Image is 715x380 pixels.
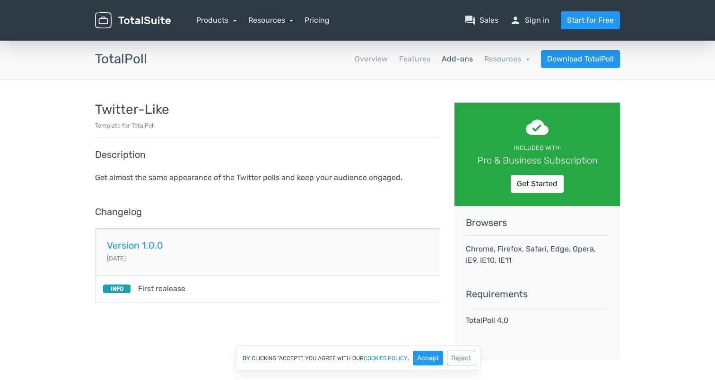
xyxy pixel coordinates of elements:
[484,54,530,63] a: Resources
[107,255,126,262] small: [DATE]
[95,171,440,184] p: Get almost the same appearance of the Twitter polls and keep your audience engaged.
[466,217,609,228] h5: Browsers
[95,228,440,276] a: Version 1.0.0 [DATE]
[355,53,388,65] a: Overview
[466,315,609,326] p: TotalPoll 4.0
[305,15,330,26] a: Pricing
[442,53,473,65] a: Add-ons
[248,16,294,25] a: Resources
[464,15,498,26] a: question_answerSales
[464,15,476,26] span: question_answer
[95,52,147,67] h3: TotalPoll
[468,153,607,167] div: Pro & Business Subscription
[364,355,408,361] a: cookies policy
[413,351,443,365] button: Accept
[107,240,428,250] h5: Version 1.0.0
[541,50,620,68] a: Download TotalPoll
[95,103,440,117] h3: Twitter-Like
[526,116,549,138] span: cloud_done
[447,351,475,365] button: Reject
[399,53,430,65] a: Features
[95,207,440,217] h5: Changelog
[514,144,561,151] small: Included with:
[466,243,609,266] p: Chrome, Firefox, Safari, Edge, Opera, IE9, IE10, IE11
[510,15,521,26] span: person
[510,15,549,26] a: personSign in
[95,149,440,160] h5: Description
[103,285,131,293] small: INFO
[196,16,237,25] a: Products
[466,289,609,299] h5: Requirements
[95,121,440,130] p: Template for TotalPoll
[235,345,480,371] div: By clicking "Accept", you agree with our .
[511,175,564,193] a: Get Started
[561,11,620,29] a: Start for Free
[138,283,185,294] span: First realease
[95,12,171,29] img: TotalSuite for WordPress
